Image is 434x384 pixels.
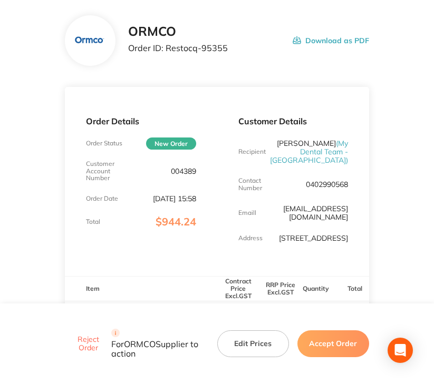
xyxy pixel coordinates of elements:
p: Customer Details [238,116,348,126]
button: Reject Order [65,335,111,353]
p: [STREET_ADDRESS] [279,234,348,242]
p: Order Details [86,116,196,126]
p: [DATE] 15:58 [153,194,196,203]
th: RRP Price Excl. GST [259,276,302,301]
p: 0402990568 [306,180,348,189]
p: Order Status [86,140,122,147]
button: Edit Prices [217,331,289,357]
th: Item [65,276,217,301]
p: Order ID: Restocq- 95355 [128,43,228,53]
th: Contract Price Excl. GST [217,276,260,301]
p: Contact Number [238,177,275,192]
button: Accept Order [297,331,369,357]
img: MXc2ZjEzOA [73,33,108,48]
p: Emaill [238,209,256,216]
button: Download as PDF [293,24,369,57]
p: [PERSON_NAME] [270,139,348,164]
span: New Order [146,137,196,150]
p: For ORMCO Supplier to action [111,329,204,359]
div: Open Intercom Messenger [388,338,413,363]
p: Order Date [86,195,118,202]
p: Total [86,218,100,225]
span: $944.24 [156,215,196,228]
p: Address [238,234,263,242]
p: Recipient [238,148,266,155]
p: Customer Account Number [86,160,122,182]
p: 004389 [171,167,196,175]
a: [EMAIL_ADDRESS][DOMAIN_NAME] [283,204,348,222]
th: Quantity [302,276,326,301]
h2: ORMCO [128,24,228,39]
span: ( My Dental Team - [GEOGRAPHIC_DATA] ) [270,139,348,165]
th: Total [326,276,369,301]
